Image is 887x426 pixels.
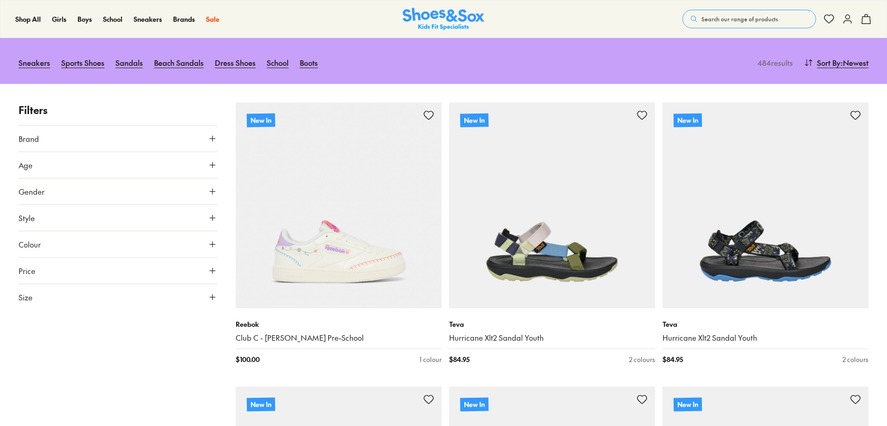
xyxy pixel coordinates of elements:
a: Sandals [116,52,143,73]
a: Shoes & Sox [403,8,484,31]
div: 2 colours [842,355,868,364]
span: Price [19,265,35,276]
p: New In [247,397,275,411]
a: Girls [52,14,66,24]
span: Colour [19,239,41,250]
span: Style [19,212,35,223]
button: Gender [19,178,217,204]
p: Reebok [236,319,442,329]
button: Size [19,284,217,310]
span: Brand [19,133,39,144]
p: New In [460,397,488,411]
p: Teva [449,319,655,329]
p: Filters [19,102,217,118]
a: Shop All [15,14,41,24]
span: : Newest [841,57,868,68]
a: Sale [206,14,219,24]
a: New In [662,102,868,308]
div: 2 colours [629,355,655,364]
button: Search our range of products [682,10,816,28]
p: 484 results [754,57,793,68]
span: $ 84.95 [662,355,683,364]
span: Search our range of products [701,15,778,23]
a: Hurricane Xlt2 Sandal Youth [449,333,655,343]
a: Beach Sandals [154,52,204,73]
button: Brand [19,126,217,152]
a: Hurricane Xlt2 Sandal Youth [662,333,868,343]
a: Sports Shoes [61,52,104,73]
button: Price [19,258,217,284]
button: Style [19,205,217,231]
span: Gender [19,186,45,197]
a: Club C - [PERSON_NAME] Pre-School [236,333,442,343]
span: Sort By [817,57,841,68]
a: Sneakers [19,52,50,73]
a: Dress Shoes [215,52,256,73]
button: Sort By:Newest [804,52,868,73]
a: New In [236,102,442,308]
span: $ 100.00 [236,355,260,364]
span: Size [19,292,32,303]
p: New In [674,397,702,411]
p: New In [246,113,275,127]
p: New In [460,113,488,127]
img: SNS_Logo_Responsive.svg [403,8,484,31]
p: Teva [662,319,868,329]
button: Age [19,152,217,178]
a: Sneakers [134,14,162,24]
a: New In [449,102,655,308]
a: Brands [173,14,195,24]
a: Boys [77,14,92,24]
a: School [267,52,289,73]
button: Colour [19,231,217,257]
p: New In [674,113,702,127]
span: $ 84.95 [449,355,469,364]
a: Boots [300,52,318,73]
a: School [103,14,122,24]
span: Age [19,159,32,171]
div: 1 colour [419,355,442,364]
